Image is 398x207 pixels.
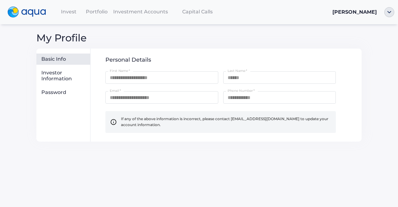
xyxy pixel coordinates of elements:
span: Personal Details [105,56,151,63]
span: Capital Calls [182,9,213,15]
span: [PERSON_NAME] [332,9,377,15]
a: Capital Calls [170,5,224,18]
span: Investment Accounts [113,9,168,15]
a: Invest [55,5,83,18]
label: Last Name [228,68,247,73]
label: First Name [110,68,130,73]
label: Phone Number [228,88,255,93]
label: Email [110,88,121,93]
span: Invest [61,9,76,15]
div: Basic Info [41,56,88,62]
div: Investor Information [41,70,88,82]
img: ellipse [384,7,394,17]
a: Investment Accounts [111,5,170,18]
a: logo [4,5,55,19]
span: If any of the above information is incorrect, please contact [EMAIL_ADDRESS][DOMAIN_NAME] to upda... [121,116,331,128]
a: Portfolio [83,5,111,18]
div: Password [41,89,88,96]
div: My Profile [36,35,362,41]
span: Portfolio [86,9,108,15]
img: newInfo.svg [110,119,117,125]
img: logo [7,7,46,18]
